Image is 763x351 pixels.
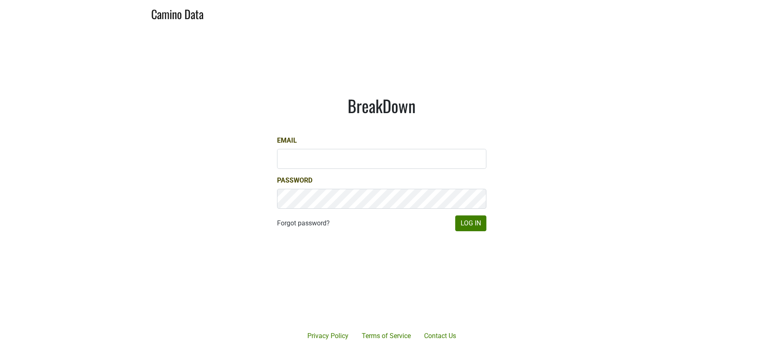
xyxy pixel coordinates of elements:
a: Privacy Policy [301,328,355,344]
button: Log In [455,215,486,231]
label: Email [277,136,297,146]
a: Camino Data [151,3,204,23]
a: Contact Us [417,328,463,344]
label: Password [277,175,312,185]
a: Forgot password? [277,218,330,228]
h1: BreakDown [277,96,486,116]
a: Terms of Service [355,328,417,344]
